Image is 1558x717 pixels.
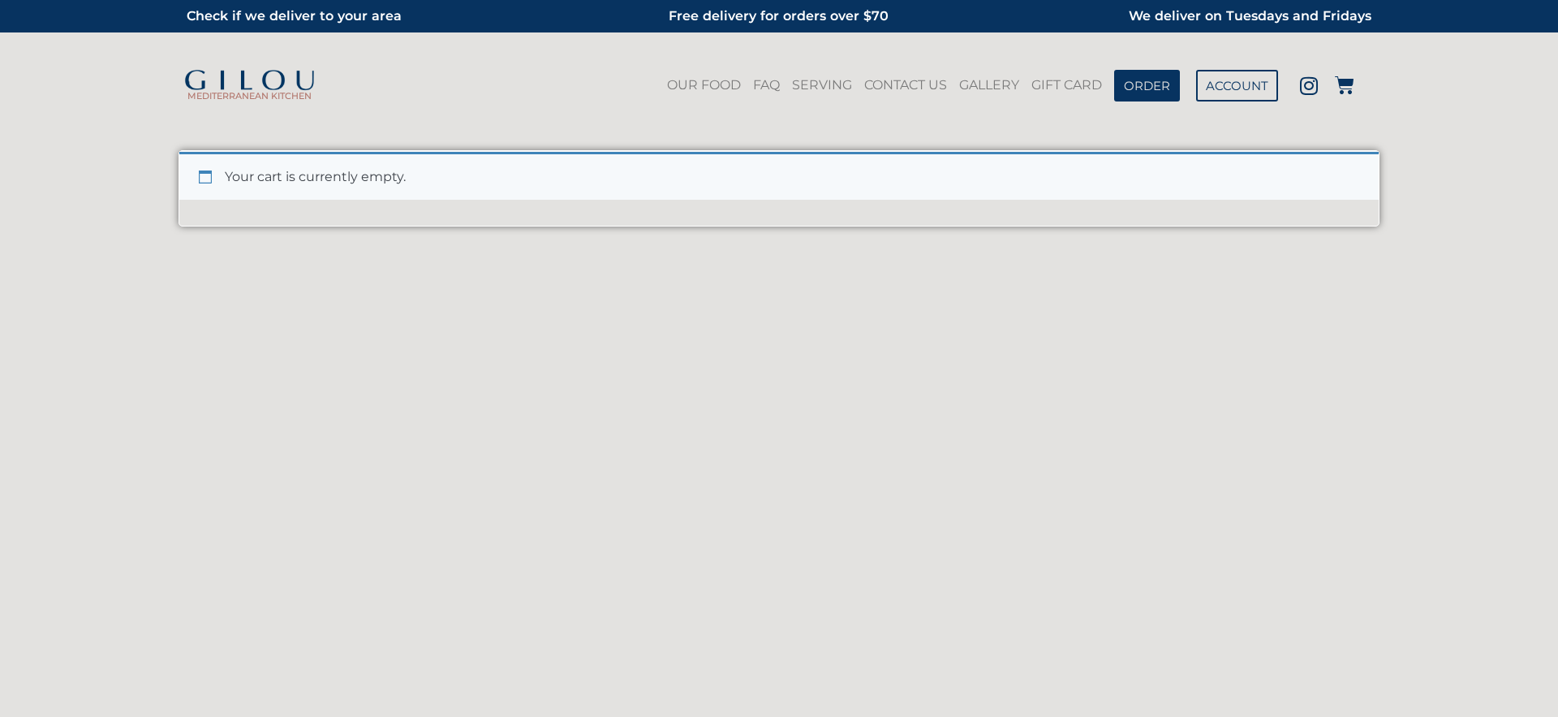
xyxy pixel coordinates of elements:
[1114,70,1180,102] a: ORDER
[183,70,316,93] img: Gilou Logo
[788,67,856,104] a: SERVING
[1196,70,1278,102] a: ACCOUNT
[988,4,1371,28] h2: We deliver on Tuesdays and Fridays
[1124,80,1170,92] span: ORDER
[179,92,321,101] h2: MEDITERRANEAN KITCHEN
[955,67,1023,104] a: GALLERY
[749,67,784,104] a: FAQ
[661,67,1107,104] nav: Menu
[187,8,402,24] a: Check if we deliver to your area
[1206,80,1268,92] span: ACCOUNT
[860,67,951,104] a: CONTACT US
[663,67,745,104] a: OUR FOOD
[179,152,1379,200] div: Your cart is currently empty.
[587,4,971,28] h2: Free delivery for orders over $70
[1027,67,1106,104] a: GIFT CARD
